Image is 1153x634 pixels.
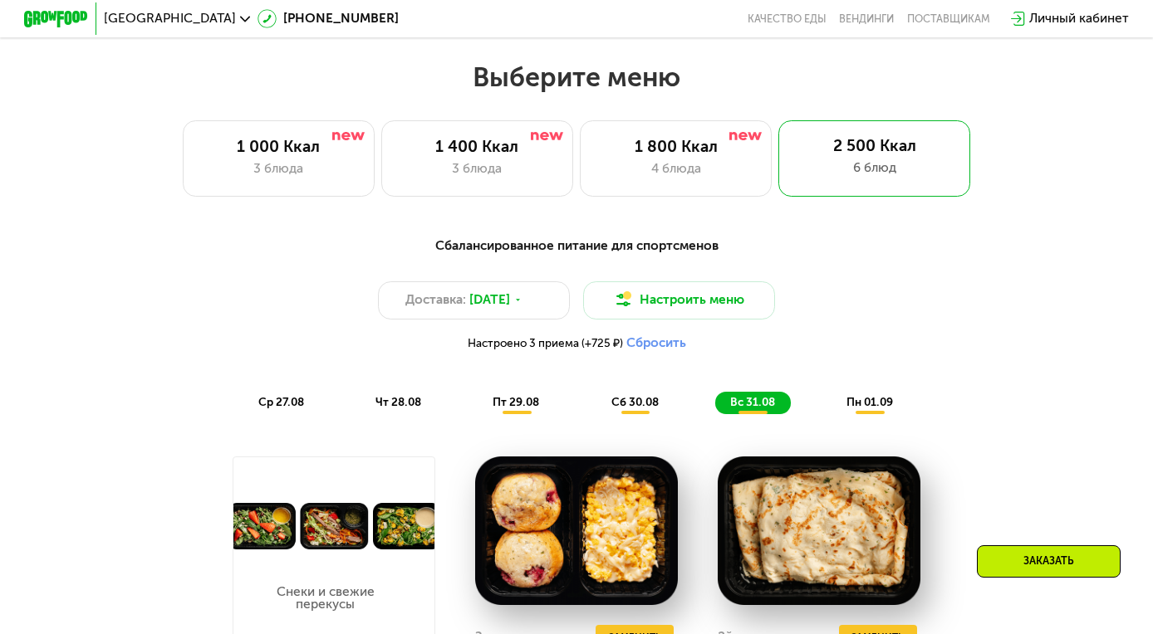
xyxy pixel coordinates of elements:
[405,290,466,310] span: Доставка:
[846,395,893,409] span: пн 01.09
[102,236,1050,256] div: Сбалансированное питание для спортсменов
[611,395,659,409] span: сб 30.08
[493,395,539,409] span: пт 29.08
[199,137,358,156] div: 1 000 Ккал
[258,9,399,28] a: [PHONE_NUMBER]
[52,61,1102,94] h2: Выберите меню
[375,395,421,409] span: чт 28.08
[596,159,755,178] div: 4 блюда
[839,12,894,25] a: Вендинги
[794,158,954,178] div: 6 блюд
[253,586,398,612] p: Снеки и свежие перекусы
[1029,9,1129,28] div: Личный кабинет
[468,338,623,349] span: Настроено 3 приема (+725 ₽)
[258,395,304,409] span: ср 27.08
[794,136,954,155] div: 2 500 Ккал
[398,137,557,156] div: 1 400 Ккал
[469,290,510,310] span: [DATE]
[626,335,686,351] button: Сбросить
[748,12,827,25] a: Качество еды
[977,545,1121,578] div: Заказать
[104,12,236,25] span: [GEOGRAPHIC_DATA]
[583,281,775,319] button: Настроить меню
[199,159,358,178] div: 3 блюда
[730,395,775,409] span: вс 31.08
[398,159,557,178] div: 3 блюда
[596,137,755,156] div: 1 800 Ккал
[907,12,990,25] div: поставщикам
